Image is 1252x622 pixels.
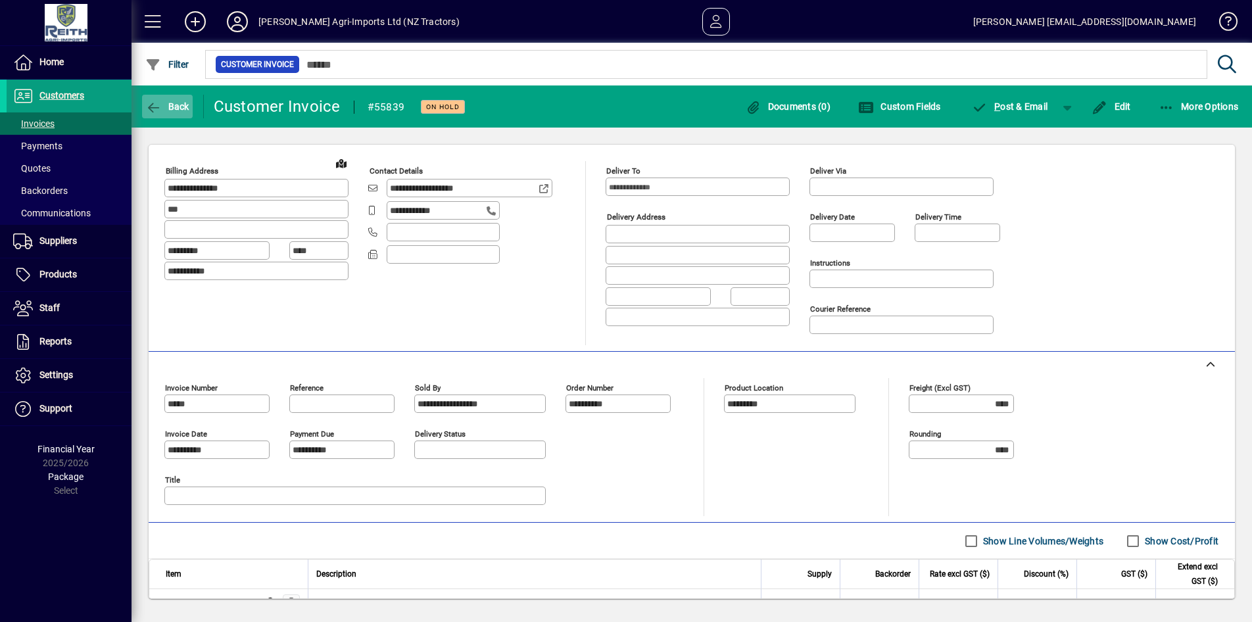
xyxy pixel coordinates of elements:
a: Suppliers [7,225,132,258]
mat-label: Order number [566,383,614,393]
div: Customer Invoice [214,96,341,117]
span: Reports [39,336,72,347]
span: More Options [1159,101,1239,112]
td: 0.0000 [998,589,1076,615]
mat-label: Reference [290,383,324,393]
button: Post & Email [965,95,1055,118]
span: Settings [39,370,73,380]
mat-label: Deliver via [810,166,846,176]
span: Support [39,403,72,414]
mat-label: Payment due [290,429,334,439]
span: Financial Year [37,444,95,454]
a: Communications [7,202,132,224]
span: Back [145,101,189,112]
a: Support [7,393,132,425]
mat-label: Freight (excl GST) [909,383,971,393]
button: Profile [216,10,258,34]
mat-label: Product location [725,383,783,393]
button: Custom Fields [855,95,944,118]
button: Filter [142,53,193,76]
div: [PERSON_NAME] Agri-Imports Ltd (NZ Tractors) [258,11,460,32]
span: Customers [39,90,84,101]
span: ost & Email [972,101,1048,112]
span: Supply [807,567,832,581]
span: Edit [1092,101,1131,112]
div: ZRPW300301210/1 [166,596,250,609]
mat-label: Delivery status [415,429,466,439]
span: P [994,101,1000,112]
span: Staff [39,302,60,313]
a: View on map [331,153,352,174]
a: Staff [7,292,132,325]
span: Package [48,471,84,482]
span: [PERSON_NAME] JOINING 44 6409 [316,596,466,609]
span: Home [39,57,64,67]
span: Documents (0) [745,101,831,112]
div: #55839 [368,97,405,118]
mat-label: Courier Reference [810,304,871,314]
a: Quotes [7,157,132,179]
span: Products [39,269,77,279]
a: Products [7,258,132,291]
button: Edit [1088,95,1134,118]
span: Custom Fields [858,101,941,112]
mat-label: Sold by [415,383,441,393]
span: Payments [13,141,62,151]
div: [PERSON_NAME] [EMAIL_ADDRESS][DOMAIN_NAME] [973,11,1196,32]
span: Extend excl GST ($) [1164,560,1218,588]
a: Home [7,46,132,79]
button: More Options [1155,95,1242,118]
span: Description [316,567,356,581]
label: Show Cost/Profit [1142,535,1218,548]
span: 2.0000 [802,596,832,609]
span: Invoices [13,118,55,129]
mat-label: Invoice number [165,383,218,393]
span: Suppliers [39,235,77,246]
td: 24.37 [1076,589,1155,615]
div: 81.2400 [927,596,990,609]
span: Customer Invoice [221,58,294,71]
span: Backorders [13,185,68,196]
span: Discount (%) [1024,567,1069,581]
label: Show Line Volumes/Weights [980,535,1103,548]
td: 162.48 [1155,589,1234,615]
button: Documents (0) [742,95,834,118]
mat-label: Delivery date [810,212,855,222]
a: Settings [7,359,132,392]
span: Filter [145,59,189,70]
a: Invoices [7,112,132,135]
a: Reports [7,325,132,358]
span: GST ($) [1121,567,1147,581]
mat-label: Deliver To [606,166,640,176]
a: Backorders [7,179,132,202]
button: Back [142,95,193,118]
span: Backorder [875,567,911,581]
app-page-header-button: Back [132,95,204,118]
span: Ashburton [262,595,277,610]
a: Payments [7,135,132,157]
mat-label: Invoice date [165,429,207,439]
mat-label: Title [165,475,180,485]
span: Communications [13,208,91,218]
mat-label: Rounding [909,429,941,439]
span: Rate excl GST ($) [930,567,990,581]
span: Item [166,567,181,581]
span: On hold [426,103,460,111]
mat-label: Instructions [810,258,850,268]
span: Quotes [13,163,51,174]
a: Knowledge Base [1209,3,1236,45]
mat-label: Delivery time [915,212,961,222]
button: Add [174,10,216,34]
